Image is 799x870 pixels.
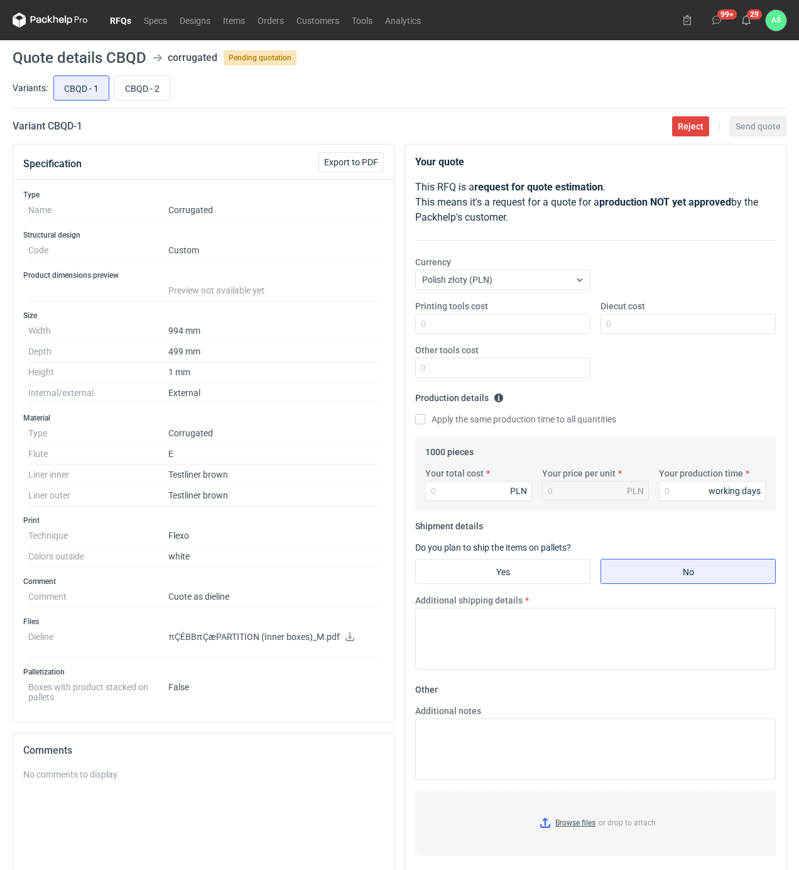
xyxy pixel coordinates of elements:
[415,516,483,531] legend: Shipment details
[345,13,379,28] a: Tools
[28,423,168,444] dt: Type
[168,444,379,465] dd: E
[104,13,138,28] a: RFQs
[28,200,168,221] dt: Name
[168,341,379,362] dd: 499 mm
[659,481,766,501] input: 0
[251,13,290,28] a: Orders
[28,546,168,567] dt: Colors outside
[599,196,731,208] strong: production NOT yet approved
[766,10,786,31] div: Adrian Świerżewski
[168,285,267,295] span: Preview not available yet.
[425,467,484,480] label: Your total cost
[415,413,616,426] label: Apply the same production time to all quantities
[415,256,451,268] label: Currency
[168,321,379,341] dd: 994 mm
[425,442,474,457] legend: 1000 pieces
[217,13,251,28] a: Items
[415,388,504,403] legend: Production details
[23,230,384,240] h3: Structural design
[415,180,776,225] p: This RFQ is a . This means it's a request for a quote for a by the Packhelp's customer.
[28,444,168,465] dt: Flute
[379,13,427,28] a: Analytics
[168,632,379,643] p: πÇÉBBπÇæPARTITION (Inner boxes)_M.pdf
[28,677,168,702] dt: Boxes with product stacked on pallets
[709,485,761,497] div: working days
[168,485,379,506] dd: Testliner brown
[114,75,170,101] label: CBQD - 2
[23,617,384,627] h3: Files
[13,50,146,65] h1: Quote details CBQD
[168,200,379,221] dd: Corrugated
[415,542,571,553] label: Do you plan to ship the items on pallets?
[730,116,786,136] button: Send quote
[23,149,82,179] button: Specification
[23,270,384,280] h3: Product dimensions preview
[168,526,379,546] dd: Flexo
[168,423,379,444] dd: Corrugated
[416,791,775,855] label: or drop to attach
[23,743,384,758] h2: Comments
[415,680,438,695] legend: Other
[627,485,644,497] div: PLN
[601,314,776,334] input: 0
[542,467,616,480] label: Your price per unit
[672,116,709,136] button: Reject
[601,300,645,312] label: Diecut cost
[415,156,464,168] strong: Your quote
[28,526,168,546] dt: Technique
[168,586,379,607] dd: Cuote as dieline
[168,677,379,702] dd: False
[678,122,704,131] span: Reject
[23,576,384,586] h3: Comment
[224,50,296,65] span: Pending quotation
[28,341,168,362] dt: Depth
[736,10,756,30] button: 29
[23,413,384,423] h3: Material
[28,465,168,485] dt: Liner inner
[510,485,527,497] div: PLN
[28,627,168,658] dt: Dieline
[28,321,168,341] dt: Width
[23,190,384,200] h3: Type
[138,13,173,28] a: Specs
[766,10,786,31] button: AŚ
[168,362,379,383] dd: 1 mm
[23,768,384,781] div: No comments to display
[13,119,82,134] h2: Variant CBQD - 1
[28,586,168,607] dt: Comment
[28,362,168,383] dt: Height
[415,314,590,334] input: 0
[28,485,168,506] dt: Liner outer
[422,275,492,285] span: Polish złoty (PLN)
[318,152,384,172] button: Export to PDF
[415,358,590,378] input: 0
[173,13,217,28] a: Designs
[53,75,109,101] label: CBQD - 1
[23,667,384,677] h3: Palletization
[659,467,743,480] label: Your production time
[415,705,481,717] label: Additional notes
[28,383,168,404] dt: Internal/external
[168,546,379,567] dd: white
[168,50,217,65] div: corrugated
[425,481,532,501] input: 0
[28,240,168,261] dt: Code
[168,240,379,261] dd: Custom
[415,344,479,356] label: Other tools cost
[290,13,345,28] a: Customers
[23,311,384,321] h3: Size
[415,594,523,607] label: Additional shipping details
[13,82,48,94] label: Variants:
[168,383,379,404] dd: External
[13,13,88,28] svg: Packhelp Pro
[601,559,776,584] label: No
[474,181,603,193] strong: request for quote estimation
[415,300,488,312] label: Printing tools cost
[324,158,378,167] span: Export to PDF
[707,10,727,30] button: 99+
[736,122,781,131] span: Send quote
[415,559,590,584] label: Yes
[168,465,379,485] dd: Testliner brown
